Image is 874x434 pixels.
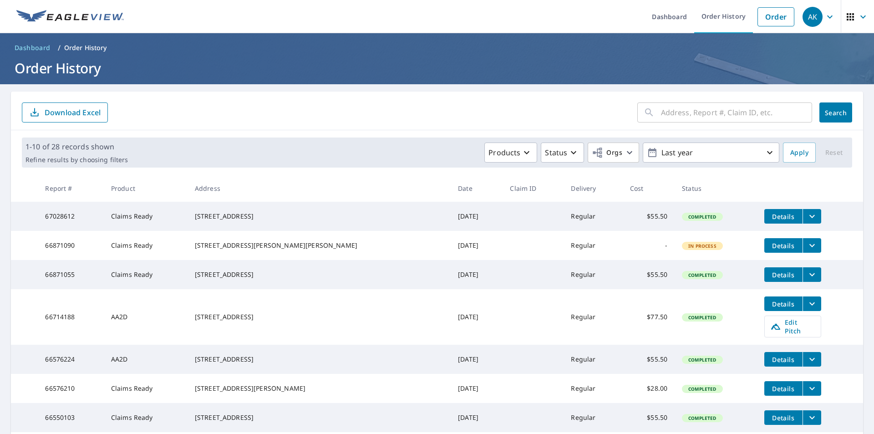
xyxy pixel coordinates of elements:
[770,241,797,250] span: Details
[451,403,503,432] td: [DATE]
[104,403,188,432] td: Claims Ready
[623,345,675,374] td: $55.50
[38,175,103,202] th: Report #
[770,355,797,364] span: Details
[15,43,51,52] span: Dashboard
[588,143,639,163] button: Orgs
[623,403,675,432] td: $55.50
[451,202,503,231] td: [DATE]
[764,238,803,253] button: detailsBtn-66871090
[764,296,803,311] button: detailsBtn-66714188
[11,41,863,55] nav: breadcrumb
[38,231,103,260] td: 66871090
[104,345,188,374] td: AA2D
[764,410,803,425] button: detailsBtn-66550103
[764,209,803,224] button: detailsBtn-67028612
[104,374,188,403] td: Claims Ready
[683,314,722,321] span: Completed
[58,42,61,53] li: /
[564,260,623,289] td: Regular
[195,384,443,393] div: [STREET_ADDRESS][PERSON_NAME]
[11,41,54,55] a: Dashboard
[38,374,103,403] td: 66576210
[790,147,808,158] span: Apply
[484,143,537,163] button: Products
[195,212,443,221] div: [STREET_ADDRESS]
[661,100,812,125] input: Address, Report #, Claim ID, etc.
[104,260,188,289] td: Claims Ready
[770,212,797,221] span: Details
[195,270,443,279] div: [STREET_ADDRESS]
[683,272,722,278] span: Completed
[38,260,103,289] td: 66871055
[827,108,845,117] span: Search
[623,289,675,345] td: $77.50
[38,289,103,345] td: 66714188
[783,143,816,163] button: Apply
[803,352,821,367] button: filesDropdownBtn-66576224
[770,414,797,422] span: Details
[764,352,803,367] button: detailsBtn-66576224
[545,147,567,158] p: Status
[623,202,675,231] td: $55.50
[451,345,503,374] td: [DATE]
[104,289,188,345] td: AA2D
[564,374,623,403] td: Regular
[195,241,443,250] div: [STREET_ADDRESS][PERSON_NAME][PERSON_NAME]
[658,145,764,161] p: Last year
[803,410,821,425] button: filesDropdownBtn-66550103
[683,214,722,220] span: Completed
[38,403,103,432] td: 66550103
[770,271,797,279] span: Details
[25,156,128,164] p: Refine results by choosing filters
[195,355,443,364] div: [STREET_ADDRESS]
[11,59,863,77] h1: Order History
[564,175,623,202] th: Delivery
[819,102,852,123] button: Search
[104,231,188,260] td: Claims Ready
[770,318,815,335] span: Edit Pitch
[451,374,503,403] td: [DATE]
[803,238,821,253] button: filesDropdownBtn-66871090
[564,231,623,260] td: Regular
[451,175,503,202] th: Date
[38,345,103,374] td: 66576224
[64,43,107,52] p: Order History
[451,260,503,289] td: [DATE]
[195,413,443,422] div: [STREET_ADDRESS]
[623,175,675,202] th: Cost
[451,231,503,260] td: [DATE]
[770,300,797,308] span: Details
[451,289,503,345] td: [DATE]
[770,384,797,393] span: Details
[764,267,803,282] button: detailsBtn-66871055
[683,243,722,249] span: In Process
[623,374,675,403] td: $28.00
[16,10,124,24] img: EV Logo
[188,175,451,202] th: Address
[564,403,623,432] td: Regular
[564,202,623,231] td: Regular
[104,202,188,231] td: Claims Ready
[803,7,823,27] div: AK
[623,260,675,289] td: $55.50
[683,357,722,363] span: Completed
[45,107,101,117] p: Download Excel
[195,312,443,322] div: [STREET_ADDRESS]
[803,267,821,282] button: filesDropdownBtn-66871055
[592,147,622,158] span: Orgs
[488,147,520,158] p: Products
[38,202,103,231] td: 67028612
[104,175,188,202] th: Product
[541,143,584,163] button: Status
[564,289,623,345] td: Regular
[683,415,722,421] span: Completed
[623,231,675,260] td: -
[643,143,779,163] button: Last year
[675,175,757,202] th: Status
[25,141,128,152] p: 1-10 of 28 records shown
[764,381,803,396] button: detailsBtn-66576210
[764,316,821,337] a: Edit Pitch
[757,7,794,26] a: Order
[503,175,564,202] th: Claim ID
